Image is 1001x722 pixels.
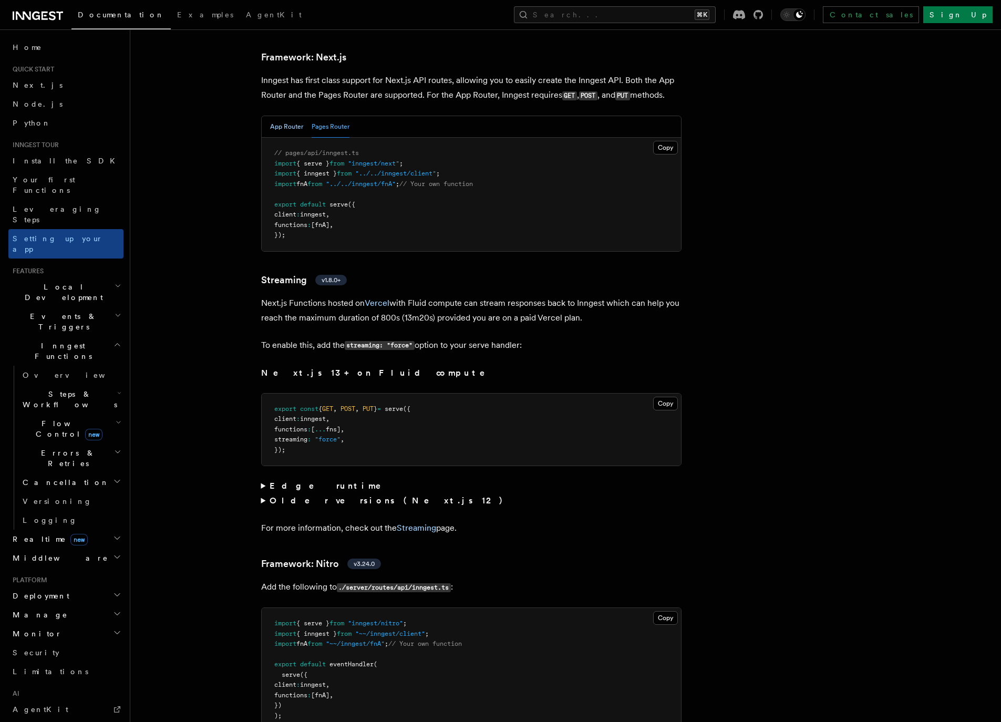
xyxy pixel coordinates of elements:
[18,389,117,410] span: Steps & Workflows
[23,497,92,506] span: Versioning
[18,492,123,511] a: Versioning
[337,583,451,592] code: ./server/routes/api/inngest.ts
[300,661,326,668] span: default
[326,180,396,188] span: "../../inngest/fnA"
[377,405,381,412] span: =
[8,662,123,681] a: Limitations
[823,6,919,23] a: Contact sales
[261,479,682,493] summary: Edge runtime
[307,692,311,699] span: :
[274,661,296,668] span: export
[329,160,344,167] span: from
[345,341,415,350] code: streaming: "force"
[261,493,682,508] summary: Older versions (Next.js 12)
[8,643,123,662] a: Security
[261,73,682,103] p: Inngest has first class support for Next.js API routes, allowing you to easily create the Inngest...
[348,201,355,208] span: ({
[18,443,123,473] button: Errors & Retries
[13,176,75,194] span: Your first Functions
[311,692,329,699] span: [fnA]
[274,702,282,709] span: })
[385,405,403,412] span: serve
[8,610,68,620] span: Manage
[296,170,337,177] span: { inngest }
[514,6,716,23] button: Search...⌘K
[307,426,311,433] span: :
[274,170,296,177] span: import
[326,681,329,688] span: ,
[374,661,377,668] span: (
[296,180,307,188] span: fnA
[274,640,296,647] span: import
[337,630,352,637] span: from
[274,436,307,443] span: streaming
[8,65,54,74] span: Quick start
[396,180,399,188] span: ;
[70,534,88,545] span: new
[8,307,123,336] button: Events & Triggers
[425,630,429,637] span: ;
[326,640,385,647] span: "~~/inngest/fnA"
[307,640,322,647] span: from
[274,415,296,422] span: client
[85,429,102,440] span: new
[8,170,123,200] a: Your first Functions
[326,415,329,422] span: ,
[8,628,62,639] span: Monitor
[8,700,123,719] a: AgentKit
[348,620,403,627] span: "inngest/nitro"
[13,234,103,253] span: Setting up your app
[8,341,113,362] span: Inngest Functions
[261,338,682,353] p: To enable this, add the option to your serve handler:
[274,221,307,229] span: functions
[274,231,285,239] span: });
[326,426,340,433] span: fns]
[23,371,131,379] span: Overview
[8,591,69,601] span: Deployment
[315,426,326,433] span: ...
[322,405,333,412] span: GET
[18,385,123,414] button: Steps & Workflows
[13,667,88,676] span: Limitations
[354,560,375,568] span: v3.24.0
[365,298,389,308] a: Vercel
[300,671,307,678] span: ({
[261,368,500,378] strong: Next.js 13+ on Fluid compute
[318,405,322,412] span: {
[274,681,296,688] span: client
[300,201,326,208] span: default
[340,426,344,433] span: ,
[274,405,296,412] span: export
[315,436,340,443] span: "force"
[71,3,171,29] a: Documentation
[8,605,123,624] button: Manage
[261,521,682,535] p: For more information, check out the page.
[274,692,307,699] span: functions
[8,38,123,57] a: Home
[274,180,296,188] span: import
[312,116,349,138] button: Pages Router
[311,221,329,229] span: [fnA]
[18,448,114,469] span: Errors & Retries
[397,523,436,533] a: Streaming
[337,170,352,177] span: from
[8,282,115,303] span: Local Development
[403,620,407,627] span: ;
[78,11,164,19] span: Documentation
[18,473,123,492] button: Cancellation
[355,405,359,412] span: ,
[653,611,678,625] button: Copy
[240,3,308,28] a: AgentKit
[274,630,296,637] span: import
[329,661,374,668] span: eventHandler
[13,205,101,224] span: Leveraging Steps
[246,11,302,19] span: AgentKit
[296,160,329,167] span: { serve }
[270,496,508,506] strong: Older versions (Next.js 12)
[296,415,300,422] span: :
[8,534,88,544] span: Realtime
[329,692,333,699] span: ,
[13,157,121,165] span: Install the SDK
[8,586,123,605] button: Deployment
[385,640,388,647] span: ;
